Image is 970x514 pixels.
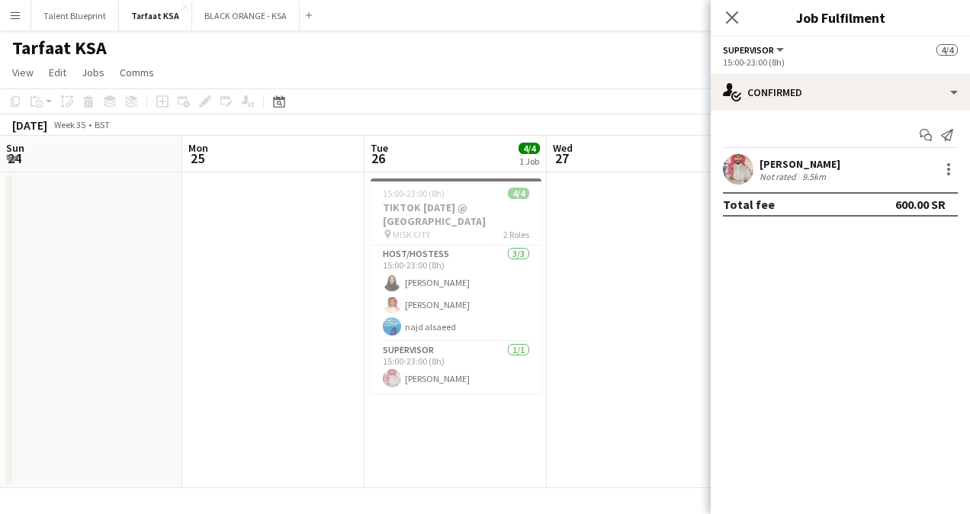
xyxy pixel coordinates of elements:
app-job-card: 15:00-23:00 (8h)4/4TIKTOK [DATE] @ [GEOGRAPHIC_DATA] MISK CITY2 RolesHost/Hostess3/315:00-23:00 (... [371,178,541,394]
span: 4/4 [508,188,529,199]
a: View [6,63,40,82]
a: Edit [43,63,72,82]
button: Talent Blueprint [31,1,119,31]
a: Jobs [75,63,111,82]
div: 1 Job [519,156,539,167]
div: Confirmed [711,74,970,111]
div: [PERSON_NAME] [760,157,840,171]
span: 26 [368,149,388,167]
span: 4/4 [936,44,958,56]
span: Jobs [82,66,104,79]
span: Edit [49,66,66,79]
span: Sun [6,141,24,155]
a: Comms [114,63,160,82]
span: 4/4 [519,143,540,154]
app-card-role: Supervisor1/115:00-23:00 (8h)[PERSON_NAME] [371,342,541,394]
button: BLACK ORANGE - KSA [192,1,300,31]
app-card-role: Host/Hostess3/315:00-23:00 (8h)[PERSON_NAME][PERSON_NAME]najd alsaeed [371,246,541,342]
h3: Job Fulfilment [711,8,970,27]
button: Supervisor [723,44,786,56]
div: 15:00-23:00 (8h) [723,56,958,68]
h3: TIKTOK [DATE] @ [GEOGRAPHIC_DATA] [371,201,541,228]
div: [DATE] [12,117,47,133]
span: Supervisor [723,44,774,56]
h1: Tarfaat KSA [12,37,107,59]
span: 15:00-23:00 (8h) [383,188,445,199]
span: 25 [186,149,208,167]
span: 27 [551,149,573,167]
button: Tarfaat KSA [119,1,192,31]
span: Comms [120,66,154,79]
div: 9.5km [799,171,829,182]
div: BST [95,119,110,130]
div: Total fee [723,197,775,212]
span: Tue [371,141,388,155]
span: View [12,66,34,79]
span: Wed [553,141,573,155]
span: Mon [188,141,208,155]
span: 2 Roles [503,229,529,240]
div: Not rated [760,171,799,182]
span: 24 [4,149,24,167]
span: Week 35 [50,119,88,130]
span: MISK CITY [393,229,430,240]
div: 600.00 SR [895,197,946,212]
